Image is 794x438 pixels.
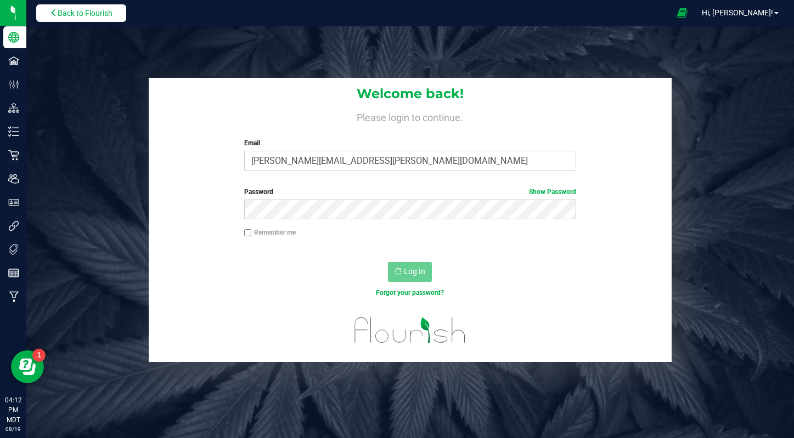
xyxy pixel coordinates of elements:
iframe: Resource center [11,350,44,383]
p: 04:12 PM MDT [5,395,21,425]
inline-svg: Reports [8,268,19,278]
inline-svg: Tags [8,244,19,255]
img: flourish_logo.svg [345,309,475,351]
button: Back to Flourish [36,4,126,22]
inline-svg: Integrations [8,220,19,231]
label: Remember me [244,227,296,237]
span: Open Ecommerce Menu [670,2,695,24]
inline-svg: Facilities [8,55,19,66]
inline-svg: Configuration [8,79,19,90]
span: Log In [404,267,425,276]
span: Hi, [PERSON_NAME]! [702,8,773,17]
input: Remember me [244,229,252,237]
a: Forgot your password? [376,289,444,297]
h4: Please login to continue. [149,110,672,123]
inline-svg: User Roles [8,197,19,208]
inline-svg: Distribution [8,103,19,113]
inline-svg: Inventory [8,126,19,137]
a: Show Password [529,188,576,196]
iframe: Resource center unread badge [32,349,46,362]
inline-svg: Manufacturing [8,291,19,302]
span: Back to Flourish [58,9,112,18]
button: Log In [388,262,432,282]
label: Email [244,138,576,148]
inline-svg: Retail [8,150,19,161]
p: 08/19 [5,425,21,433]
inline-svg: Company [8,32,19,43]
h1: Welcome back! [149,87,672,101]
span: Password [244,188,273,196]
inline-svg: Users [8,173,19,184]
